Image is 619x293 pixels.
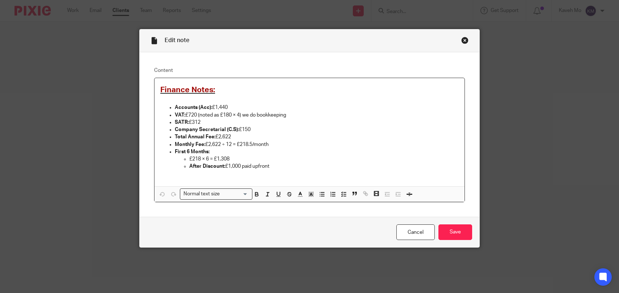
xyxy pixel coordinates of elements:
[461,37,469,44] div: Close this dialog window
[175,113,185,118] strong: VAT:
[189,155,459,163] p: £218 × 6 = £1,308
[175,149,210,154] strong: First 6 Months:
[175,134,215,139] strong: Total Annual Fee:
[222,190,248,198] input: Search for option
[175,127,239,132] strong: Company Secretarial (C.S):
[180,188,252,200] div: Search for option
[160,86,215,94] span: Finance Notes:
[175,133,459,141] p: £2,622
[175,141,459,148] p: £2,622 ÷ 12 = £218.5/month
[175,105,212,110] strong: Accounts (Acc):
[189,163,459,170] p: £1,000 paid upfront
[175,120,189,125] strong: SATR:
[175,142,205,147] strong: Monthly Fee:
[175,104,459,111] p: £1,440
[175,111,459,119] p: £720 (noted as £180 × 4) we do bookkeeping
[182,190,221,198] span: Normal text size
[396,224,435,240] a: Cancel
[175,126,459,133] p: £150
[175,119,459,126] p: £312
[438,224,472,240] input: Save
[189,164,225,169] strong: After Discount:
[154,67,465,74] label: Content
[165,37,189,43] span: Edit note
